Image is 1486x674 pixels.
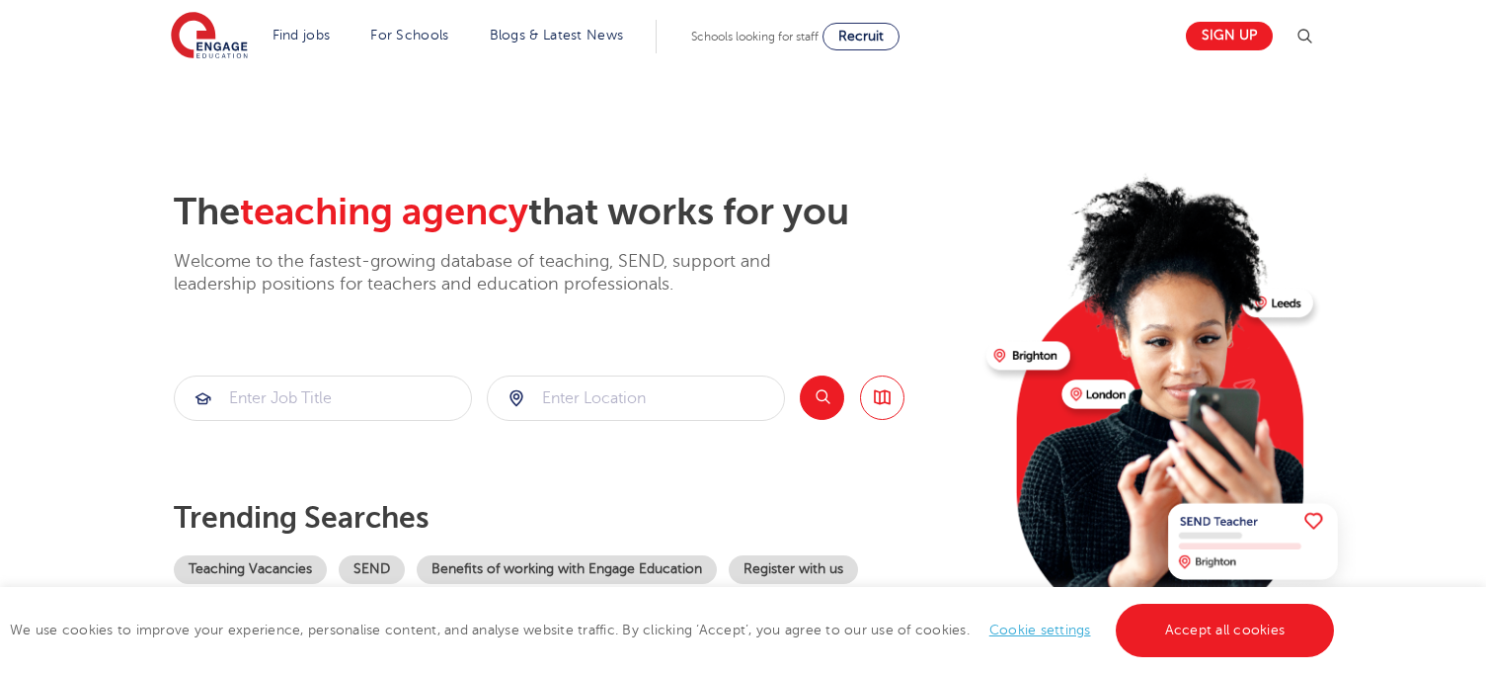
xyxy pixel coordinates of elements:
input: Submit [488,377,784,420]
a: Accept all cookies [1116,604,1335,657]
p: Trending searches [174,500,971,536]
a: For Schools [370,28,448,42]
a: Benefits of working with Engage Education [417,555,717,584]
span: We use cookies to improve your experience, personalise content, and analyse website traffic. By c... [10,623,1339,637]
p: Welcome to the fastest-growing database of teaching, SEND, support and leadership positions for t... [174,250,825,296]
a: Recruit [822,23,899,50]
span: teaching agency [240,191,528,233]
button: Search [800,376,844,420]
a: Sign up [1186,22,1273,50]
span: Schools looking for staff [691,30,819,43]
h2: The that works for you [174,190,971,235]
div: Submit [487,376,785,421]
span: Recruit [838,29,884,43]
div: Submit [174,376,472,421]
a: SEND [339,555,405,584]
input: Submit [175,377,471,420]
a: Blogs & Latest News [490,28,624,42]
a: Teaching Vacancies [174,555,327,584]
a: Cookie settings [989,623,1091,637]
img: Engage Education [171,12,248,61]
a: Register with us [729,555,858,584]
a: Find jobs [273,28,331,42]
